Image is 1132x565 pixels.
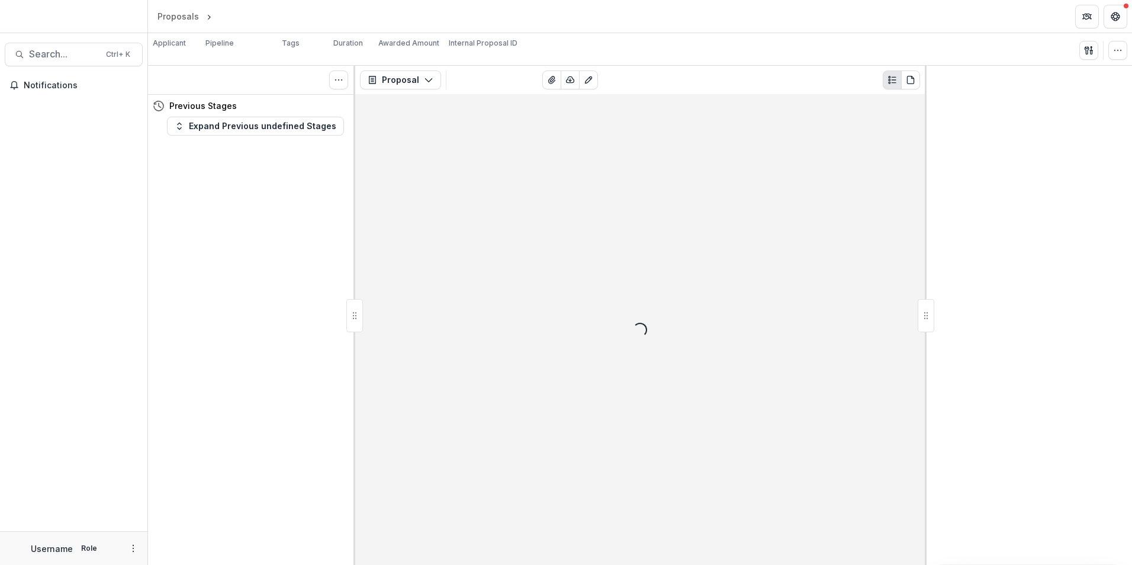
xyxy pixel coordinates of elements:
[282,38,300,49] p: Tags
[167,117,344,136] button: Expand Previous undefined Stages
[31,542,73,555] p: Username
[542,70,561,89] button: View Attached Files
[1075,5,1099,28] button: Partners
[153,38,186,49] p: Applicant
[333,38,363,49] p: Duration
[169,99,237,112] h4: Previous Stages
[153,8,265,25] nav: breadcrumb
[579,70,598,89] button: Edit as form
[78,543,101,554] p: Role
[449,38,517,49] p: Internal Proposal ID
[205,38,234,49] p: Pipeline
[104,48,133,61] div: Ctrl + K
[153,8,204,25] a: Proposals
[883,70,902,89] button: Plaintext view
[126,541,140,556] button: More
[378,38,439,49] p: Awarded Amount
[360,70,441,89] button: Proposal
[5,43,143,66] button: Search...
[901,70,920,89] button: PDF view
[24,81,138,91] span: Notifications
[5,76,143,95] button: Notifications
[1104,5,1127,28] button: Get Help
[29,49,99,60] span: Search...
[329,70,348,89] button: Toggle View Cancelled Tasks
[157,10,199,23] div: Proposals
